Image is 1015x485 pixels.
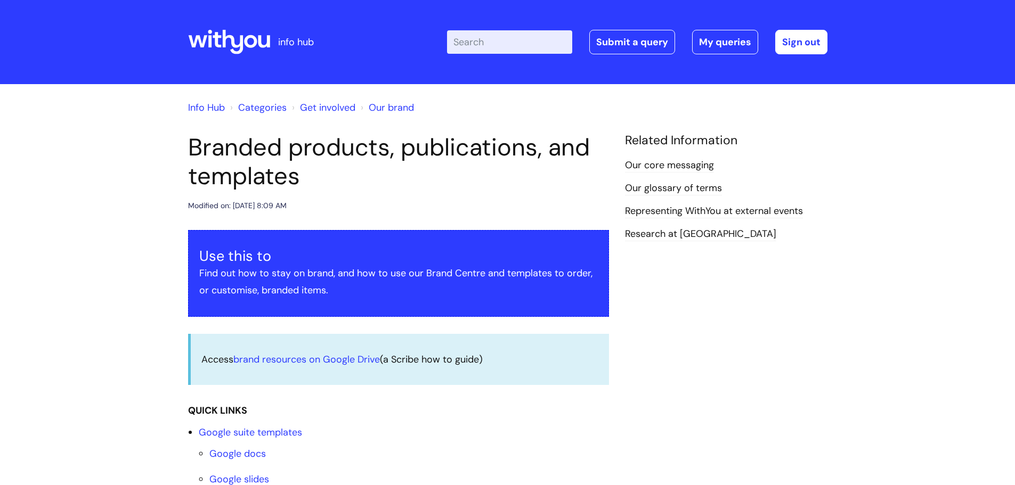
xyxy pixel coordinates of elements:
a: My queries [692,30,758,54]
a: Google suite templates [199,426,302,439]
p: Find out how to stay on brand, and how to use our Brand Centre and templates to order, or customi... [199,265,598,299]
a: Submit a query [589,30,675,54]
a: Research at [GEOGRAPHIC_DATA] [625,227,776,241]
div: Modified on: [DATE] 8:09 AM [188,199,287,212]
a: Our glossary of terms [625,182,722,195]
li: Our brand [358,99,414,116]
a: Info Hub [188,101,225,114]
p: Access (a Scribe how to guide) [201,351,598,368]
div: | - [447,30,827,54]
a: Sign out [775,30,827,54]
a: Google docs [209,447,266,460]
a: brand resources on Google Drive [233,353,380,366]
li: Solution home [228,99,287,116]
li: Get involved [289,99,355,116]
h4: Related Information [625,133,827,148]
h3: Use this to [199,248,598,265]
a: Get involved [300,101,355,114]
a: Representing WithYou at external events [625,204,803,218]
strong: QUICK LINKS [188,404,247,417]
a: Categories [238,101,287,114]
a: Our core messaging [625,159,714,172]
a: Our brand [369,101,414,114]
h1: Branded products, publications, and templates [188,133,609,191]
p: info hub [278,34,314,51]
input: Search [447,30,572,54]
